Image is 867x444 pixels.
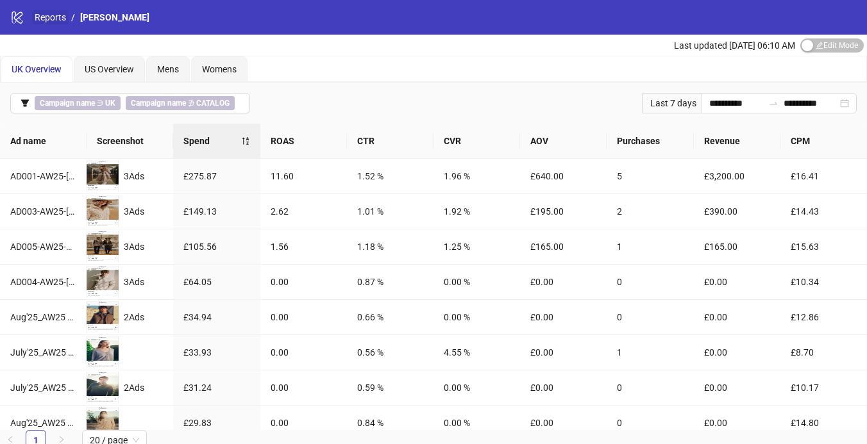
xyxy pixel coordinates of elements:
[10,275,76,289] div: AD004-AW25-[GEOGRAPHIC_DATA]-MW_EN_IMG__CP_28082025_M_CC_SC24_USP10_AW25_
[617,416,683,430] div: 0
[530,204,596,218] div: £195.00
[530,240,596,254] div: £165.00
[617,204,683,218] div: 2
[80,12,149,22] span: [PERSON_NAME]
[530,310,596,324] div: £0.00
[704,204,770,218] div: £390.00
[704,381,770,395] div: £0.00
[58,436,65,443] span: right
[444,204,510,218] div: 1.92 %
[617,310,683,324] div: 0
[10,381,76,395] div: July'25_AW25 Capsule 1_[DEMOGRAPHIC_DATA]
[271,169,337,183] div: 11.60
[433,124,520,159] th: CVR
[617,134,683,148] span: Purchases
[196,99,230,108] b: CATALOG
[357,310,423,324] div: 0.66 %
[704,275,770,289] div: £0.00
[10,204,76,218] div: AD003-AW25-[GEOGRAPHIC_DATA]-WW-V2_EN_IMG__CP_28082025_F_CC_SC24_USP10_AW25_
[271,345,337,359] div: 0.00
[10,310,76,324] div: Aug'25_AW25 City Lines_Mens Brown Jacket
[791,204,857,218] div: £14.43
[530,345,596,359] div: £0.00
[617,240,683,254] div: 1
[791,240,857,254] div: £15.63
[357,134,423,148] span: CTR
[791,169,857,183] div: £16.41
[694,124,780,159] th: Revenue
[260,124,347,159] th: ROAS
[357,416,423,430] div: 0.84 %
[71,10,75,24] li: /
[704,345,770,359] div: £0.00
[704,240,770,254] div: £165.00
[357,381,423,395] div: 0.59 %
[768,98,779,108] span: swap-right
[271,204,337,218] div: 2.62
[357,169,423,183] div: 1.52 %
[32,10,69,24] a: Reports
[357,204,423,218] div: 1.01 %
[444,416,510,430] div: 0.00 %
[10,169,76,183] div: AD001-AW25-[GEOGRAPHIC_DATA]-WW-V1_EN_IMG__CP_28082025_F_CC_SC24_USP10_AW25_
[444,169,510,183] div: 1.96 %
[530,381,596,395] div: £0.00
[271,381,337,395] div: 0.00
[40,99,95,108] b: Campaign name
[183,240,249,254] div: £105.56
[520,124,607,159] th: AOV
[704,310,770,324] div: £0.00
[105,99,115,108] b: UK
[444,345,510,359] div: 4.55 %
[97,134,163,148] span: Screenshot
[183,310,249,324] div: £34.94
[35,96,121,110] span: ∋
[704,416,770,430] div: £0.00
[674,40,795,51] span: Last updated [DATE] 06:10 AM
[357,345,423,359] div: 0.56 %
[347,124,433,159] th: CTR
[183,169,249,183] div: £275.87
[124,382,144,393] span: 2 Ads
[124,277,144,287] span: 3 Ads
[444,134,510,148] span: CVR
[791,416,857,430] div: £14.80
[173,124,260,159] th: Spend
[12,64,62,74] span: UK Overview
[183,204,249,218] div: £149.13
[704,134,770,148] span: Revenue
[183,416,249,430] div: £29.83
[617,381,683,395] div: 0
[126,96,235,110] span: ∌
[271,275,337,289] div: 0.00
[791,134,857,148] span: CPM
[444,240,510,254] div: 1.25 %
[617,345,683,359] div: 1
[10,93,250,113] button: Campaign name ∋ UKCampaign name ∌ CATALOG
[271,416,337,430] div: 0.00
[271,240,337,254] div: 1.56
[444,275,510,289] div: 0.00 %
[10,345,76,359] div: July'25_AW25 Capsule 1_[DEMOGRAPHIC_DATA]
[183,381,249,395] div: £31.24
[642,93,702,113] div: Last 7 days
[157,64,179,74] span: Mens
[21,99,29,108] span: filter
[87,124,173,159] th: Screenshot
[10,416,76,430] div: Aug'25_AW25 City Lines_Womens Cardigan
[271,310,337,324] div: 0.00
[10,134,76,148] span: Ad name
[124,242,144,252] span: 3 Ads
[357,275,423,289] div: 0.87 %
[530,275,596,289] div: £0.00
[183,134,240,148] span: Spend
[131,99,186,108] b: Campaign name
[791,381,857,395] div: £10.17
[791,310,857,324] div: £12.86
[791,345,857,359] div: £8.70
[85,64,134,74] span: US Overview
[183,345,249,359] div: £33.93
[10,240,76,254] div: AD005-AW25-VIENNA-DUEL_EN_IMG__CP_28082025_ALLG_CC_SC24_USP10_AW25_
[530,416,596,430] div: £0.00
[124,206,144,217] span: 3 Ads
